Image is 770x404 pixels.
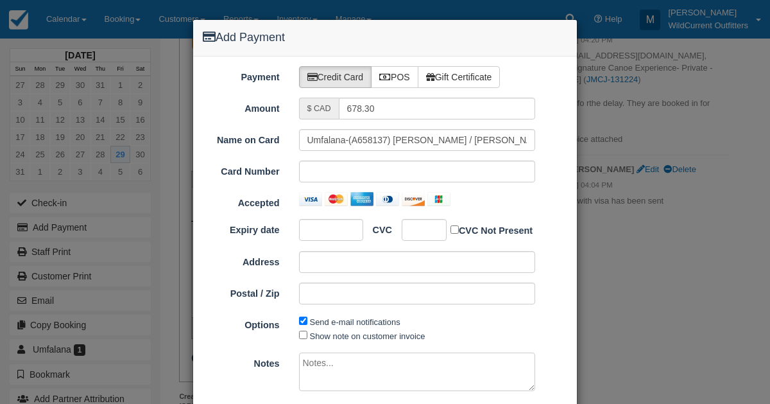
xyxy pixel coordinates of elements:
small: $ CAD [307,104,331,113]
label: Postal / Zip [193,283,289,301]
label: Notes [193,353,289,371]
input: Valid amount required. [339,98,536,119]
label: Payment [193,66,289,84]
label: Name on Card [193,129,289,147]
label: Show note on customer invoice [310,331,425,341]
label: Expiry date [193,219,289,237]
label: Gift Certificate [418,66,501,88]
label: Address [193,251,289,269]
label: Send e-mail notifications [310,317,400,327]
label: POS [371,66,418,88]
label: Accepted [193,192,289,210]
h4: Add Payment [203,30,567,46]
label: Card Number [193,161,289,179]
label: Amount [193,98,289,116]
label: Options [193,314,289,332]
input: CVC Not Present [450,225,459,234]
label: CVC [363,219,392,237]
label: Credit Card [299,66,372,88]
label: CVC Not Present [450,223,533,238]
